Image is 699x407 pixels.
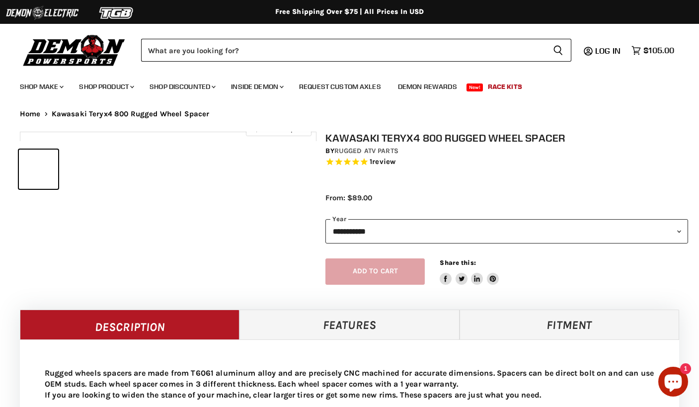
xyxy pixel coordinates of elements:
[325,157,688,167] span: Rated 5.0 out of 5 stars 1 reviews
[141,39,571,62] form: Product
[591,46,626,55] a: Log in
[545,39,571,62] button: Search
[292,77,388,97] a: Request Custom Axles
[440,259,475,266] span: Share this:
[45,368,654,401] p: Rugged wheels spacers are made from T6061 aluminum alloy and are precisely CNC machined for accur...
[626,43,679,58] a: $105.00
[372,157,395,166] span: review
[655,367,691,399] inbox-online-store-chat: Shopify online store chat
[460,310,679,339] a: Fitment
[390,77,465,97] a: Demon Rewards
[325,219,688,244] select: year
[20,310,239,339] a: Description
[595,46,621,56] span: Log in
[325,132,688,144] h1: Kawasaki Teryx4 800 Rugged Wheel Spacer
[141,39,545,62] input: Search
[20,110,41,118] a: Home
[12,73,672,97] ul: Main menu
[19,150,58,189] button: Kawasaki Teryx4 800 Rugged Wheel Spacer thumbnail
[466,83,483,91] span: New!
[12,77,70,97] a: Shop Make
[239,310,459,339] a: Features
[52,110,210,118] span: Kawasaki Teryx4 800 Rugged Wheel Spacer
[20,32,129,68] img: Demon Powersports
[224,77,290,97] a: Inside Demon
[480,77,530,97] a: Race Kits
[79,3,154,22] img: TGB Logo 2
[325,193,372,202] span: From: $89.00
[5,3,79,22] img: Demon Electric Logo 2
[325,146,688,157] div: by
[142,77,222,97] a: Shop Discounted
[440,258,499,285] aside: Share this:
[643,46,674,55] span: $105.00
[72,77,140,97] a: Shop Product
[334,147,398,155] a: Rugged ATV Parts
[370,157,395,166] span: 1 reviews
[251,125,306,133] span: Click to expand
